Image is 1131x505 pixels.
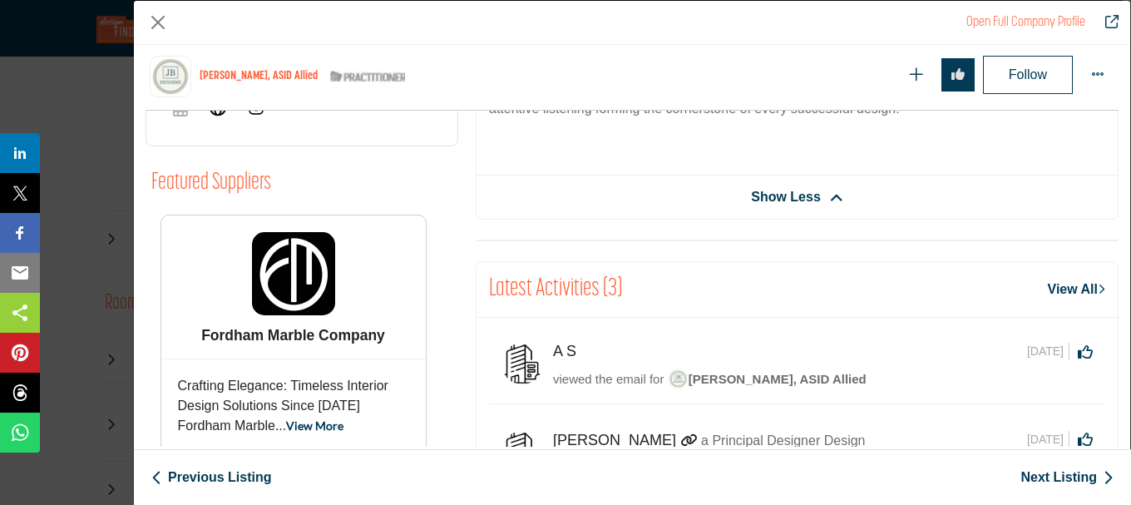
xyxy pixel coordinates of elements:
span: [PERSON_NAME], ASID Allied [668,372,867,386]
span: Show Less [751,187,821,207]
a: View All [1048,280,1105,300]
a: Link of redirect to contact page [680,431,697,451]
img: judy-bates logo [150,56,191,97]
img: avtar-image [501,343,543,384]
h1: [PERSON_NAME], ASID Allied [200,70,318,84]
h2: Latest Activities (3) [489,275,622,304]
span: [DATE] [1027,343,1069,360]
p: a Principal Designer Design [701,431,865,451]
h2: Featured Suppliers [151,170,271,198]
i: Click to Like this activity [1078,344,1093,359]
img: ASID Qualified Practitioners [330,67,405,87]
p: Crafting Elegance: Timeless Interior Design Solutions Since [DATE] Fordham Marble... [178,376,409,436]
img: avtar-image [501,431,543,473]
a: Previous Listing [151,468,271,488]
img: Fordham Marble Company [252,232,335,315]
button: More Options [1081,58,1114,92]
h5: A S [553,343,591,361]
button: Close [146,10,170,35]
a: Redirect to judy-bates [966,16,1085,29]
a: Redirect to judy-bates [1094,12,1119,32]
a: image[PERSON_NAME], ASID Allied [668,370,867,391]
a: Next Listing [1020,468,1114,488]
span: [DATE] [1027,431,1069,448]
img: image [668,369,689,389]
button: Follow [983,56,1073,94]
a: Fordham Marble Company [201,327,385,344]
a: View More [286,418,343,433]
span: viewed the email for [553,372,664,386]
i: Click to Like this activity [1078,432,1093,447]
h5: [PERSON_NAME] [553,432,676,450]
